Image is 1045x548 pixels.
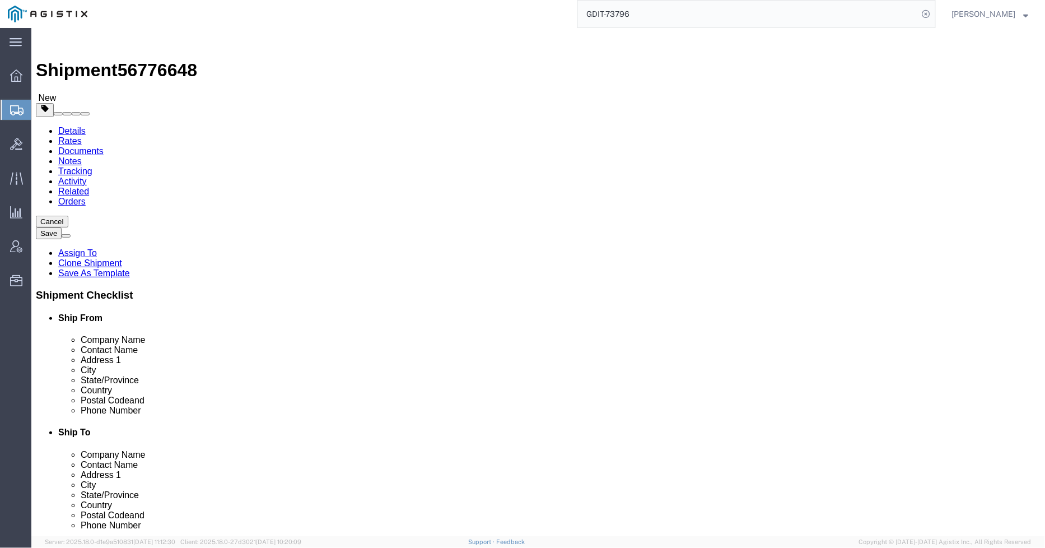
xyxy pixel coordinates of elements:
[496,538,525,545] a: Feedback
[578,1,918,27] input: Search for shipment number, reference number
[8,6,87,22] img: logo
[133,538,175,545] span: [DATE] 11:12:30
[468,538,496,545] a: Support
[31,28,1045,536] iframe: FS Legacy Container
[952,8,1016,20] span: Andrew Wacyra
[45,538,175,545] span: Server: 2025.18.0-d1e9a510831
[256,538,301,545] span: [DATE] 10:20:09
[859,537,1032,547] span: Copyright © [DATE]-[DATE] Agistix Inc., All Rights Reserved
[180,538,301,545] span: Client: 2025.18.0-27d3021
[951,7,1029,21] button: [PERSON_NAME]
